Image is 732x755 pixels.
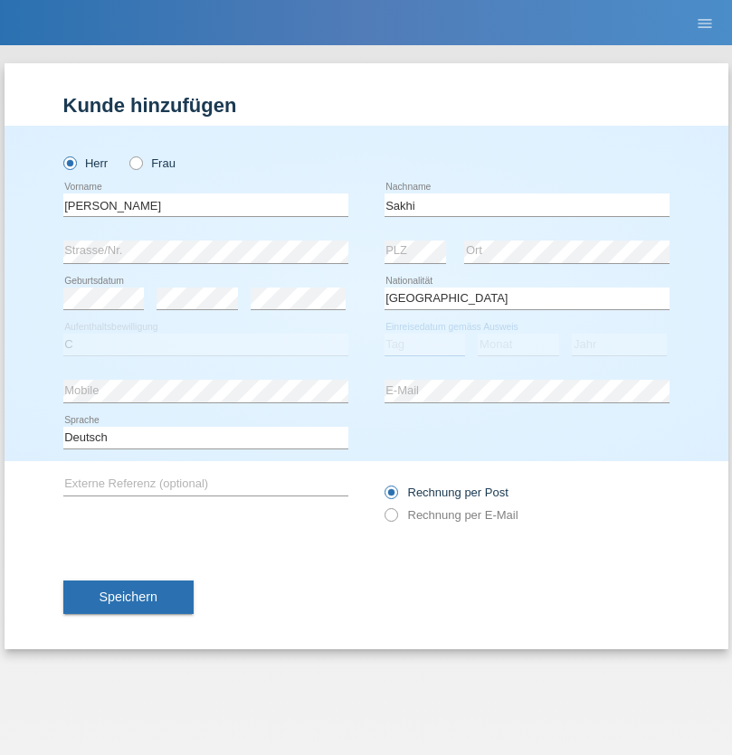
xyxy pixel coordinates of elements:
[129,156,176,170] label: Frau
[63,94,670,117] h1: Kunde hinzufügen
[385,486,396,508] input: Rechnung per Post
[63,156,75,168] input: Herr
[696,14,714,33] i: menu
[63,156,109,170] label: Herr
[385,508,396,531] input: Rechnung per E-Mail
[385,508,518,522] label: Rechnung per E-Mail
[687,17,723,28] a: menu
[63,580,194,615] button: Speichern
[100,590,157,604] span: Speichern
[129,156,141,168] input: Frau
[385,486,509,499] label: Rechnung per Post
